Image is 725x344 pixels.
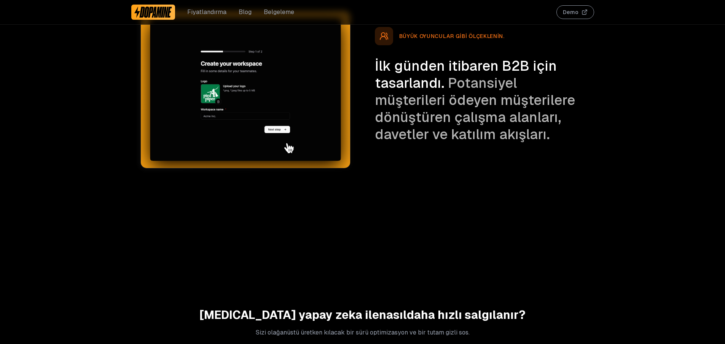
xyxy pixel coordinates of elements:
[379,308,407,322] font: nasıl
[131,5,175,20] a: Dopamin
[407,308,526,322] font: daha hızlı salgılanır?
[264,8,294,16] font: Belgeleme
[563,9,578,16] font: Demo
[199,308,379,322] font: [MEDICAL_DATA] yapay zeka ile
[375,57,557,92] font: İlk günden itibaren B2B için tasarlandı.
[187,8,226,17] a: Fiyatlandırma
[264,8,294,17] a: Belgeleme
[187,8,226,16] font: Fiyatlandırma
[134,6,172,18] img: Dopamin
[556,5,594,19] button: Demo
[239,8,252,16] font: Blog
[256,328,470,336] font: Sizi olağanüstü üretken kılacak bir sürü optimizasyon ve bir tutam gizli sos.
[399,33,505,40] font: Büyük oyuncular gibi ölçeklenin.
[375,74,575,143] font: Potansiyel müşterileri ödeyen müşterilere dönüştüren çalışma alanları, davetler ve katılım akışları.
[239,8,252,17] a: Blog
